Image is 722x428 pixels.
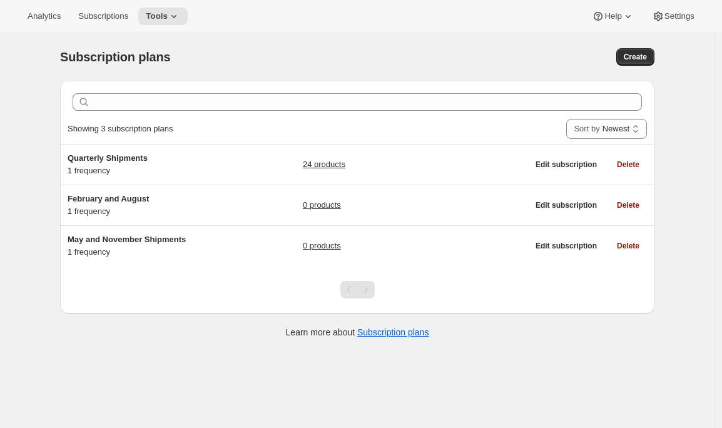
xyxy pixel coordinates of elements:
[68,194,149,203] span: February and August
[609,196,647,214] button: Delete
[528,156,604,173] button: Edit subscription
[20,8,68,25] button: Analytics
[68,152,224,177] div: 1 frequency
[286,326,429,339] p: Learn more about
[138,8,188,25] button: Tools
[624,52,647,62] span: Create
[528,237,604,255] button: Edit subscription
[609,237,647,255] button: Delete
[68,193,224,218] div: 1 frequency
[604,11,621,21] span: Help
[340,281,375,298] nav: Pagination
[68,233,224,258] div: 1 frequency
[28,11,61,21] span: Analytics
[71,8,136,25] button: Subscriptions
[616,48,654,66] button: Create
[536,200,597,210] span: Edit subscription
[68,124,173,133] span: Showing 3 subscription plans
[644,8,702,25] button: Settings
[68,235,186,244] span: May and November Shipments
[357,327,429,337] a: Subscription plans
[303,158,345,171] a: 24 products
[536,160,597,170] span: Edit subscription
[617,160,639,170] span: Delete
[78,11,128,21] span: Subscriptions
[664,11,694,21] span: Settings
[60,50,170,64] span: Subscription plans
[146,11,168,21] span: Tools
[617,241,639,251] span: Delete
[528,196,604,214] button: Edit subscription
[617,200,639,210] span: Delete
[584,8,641,25] button: Help
[68,153,148,163] span: Quarterly Shipments
[609,156,647,173] button: Delete
[303,199,341,211] a: 0 products
[536,241,597,251] span: Edit subscription
[303,240,341,252] a: 0 products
